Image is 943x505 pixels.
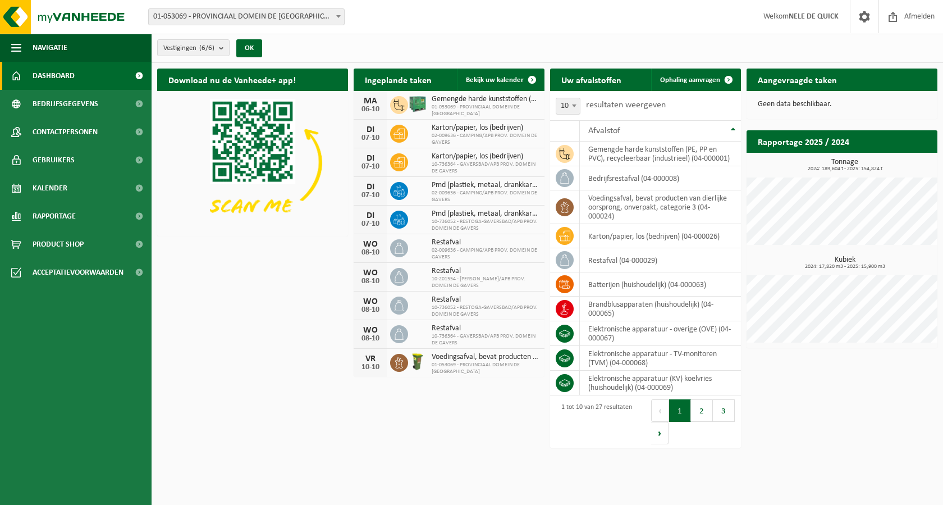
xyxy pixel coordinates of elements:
[359,192,382,199] div: 07-10
[466,76,524,84] span: Bekijk uw kalender
[457,69,543,91] a: Bekijk uw kalender
[556,98,580,114] span: 10
[157,39,230,56] button: Vestigingen(6/6)
[752,158,937,172] h3: Tonnage
[432,276,539,289] span: 10-201554 - [PERSON_NAME]/APB PROV. DOMEIN DE GAVERS
[691,399,713,422] button: 2
[157,91,348,234] img: Download de VHEPlus App
[580,297,741,321] td: brandblusapparaten (huishoudelijk) (04-000065)
[432,219,539,232] span: 10-736052 - RESTOGA-GAVERSBAD/APB PROV. DOMEIN DE GAVERS
[432,181,539,190] span: Pmd (plastiek, metaal, drankkartons) (bedrijven)
[33,202,76,230] span: Rapportage
[359,269,382,277] div: WO
[432,152,539,161] span: Karton/papier, los (bedrijven)
[432,210,539,219] span: Pmd (plastiek, metaal, drankkartons) (bedrijven)
[157,69,307,90] h2: Download nu de Vanheede+ app!
[432,247,539,261] span: 02-009636 - CAMPING/APB PROV. DOMEIN DE GAVERS
[359,97,382,106] div: MA
[359,125,382,134] div: DI
[556,98,580,115] span: 10
[163,40,214,57] span: Vestigingen
[669,399,691,422] button: 1
[359,306,382,314] div: 08-10
[432,95,539,104] span: Gemengde harde kunststoffen (pe, pp en pvc), recycleerbaar (industrieel)
[550,69,633,90] h2: Uw afvalstoffen
[354,69,443,90] h2: Ingeplande taken
[580,272,741,297] td: batterijen (huishoudelijk) (04-000063)
[432,161,539,175] span: 10-736364 - GAVERSBAD/APB PROV. DOMEIN DE GAVERS
[651,422,669,444] button: Next
[854,152,936,175] a: Bekijk rapportage
[359,154,382,163] div: DI
[580,190,741,224] td: voedingsafval, bevat producten van dierlijke oorsprong, onverpakt, categorie 3 (04-000024)
[580,224,741,248] td: karton/papier, los (bedrijven) (04-000026)
[758,101,926,108] p: Geen data beschikbaar.
[660,76,720,84] span: Ophaling aanvragen
[199,44,214,52] count: (6/6)
[432,324,539,333] span: Restafval
[33,118,98,146] span: Contactpersonen
[359,297,382,306] div: WO
[580,166,741,190] td: bedrijfsrestafval (04-000008)
[588,126,620,135] span: Afvalstof
[580,142,741,166] td: gemengde harde kunststoffen (PE, PP en PVC), recycleerbaar (industrieel) (04-000001)
[33,90,98,118] span: Bedrijfsgegevens
[580,371,741,395] td: elektronische apparatuur (KV) koelvries (huishoudelijk) (04-000069)
[651,399,669,422] button: Previous
[33,146,75,174] span: Gebruikers
[236,39,262,57] button: OK
[359,249,382,257] div: 08-10
[432,267,539,276] span: Restafval
[789,12,839,21] strong: NELE DE QUICK
[432,238,539,247] span: Restafval
[359,354,382,363] div: VR
[432,104,539,117] span: 01-053069 - PROVINCIAAL DOMEIN DE [GEOGRAPHIC_DATA]
[752,256,937,270] h3: Kubiek
[432,333,539,347] span: 10-736364 - GAVERSBAD/APB PROV. DOMEIN DE GAVERS
[359,335,382,343] div: 08-10
[33,62,75,90] span: Dashboard
[359,277,382,285] div: 08-10
[747,130,860,152] h2: Rapportage 2025 / 2024
[556,398,632,445] div: 1 tot 10 van 27 resultaten
[713,399,735,422] button: 3
[359,183,382,192] div: DI
[752,166,937,172] span: 2024: 189,604 t - 2025: 154,824 t
[432,295,539,304] span: Restafval
[359,220,382,228] div: 07-10
[359,240,382,249] div: WO
[359,211,382,220] div: DI
[432,353,539,362] span: Voedingsafval, bevat producten van dierlijke oorsprong, onverpakt, categorie 3
[408,94,427,113] img: PB-HB-1400-HPE-GN-01
[359,106,382,113] div: 06-10
[432,304,539,318] span: 10-736052 - RESTOGA-GAVERSBAD/APB PROV. DOMEIN DE GAVERS
[651,69,740,91] a: Ophaling aanvragen
[432,124,539,133] span: Karton/papier, los (bedrijven)
[359,134,382,142] div: 07-10
[580,248,741,272] td: restafval (04-000029)
[432,133,539,146] span: 02-009636 - CAMPING/APB PROV. DOMEIN DE GAVERS
[586,101,666,110] label: resultaten weergeven
[408,352,427,371] img: WB-0060-HPE-GN-50
[33,34,67,62] span: Navigatie
[33,258,123,286] span: Acceptatievoorwaarden
[149,9,344,25] span: 01-053069 - PROVINCIAAL DOMEIN DE GAVERS - GERAARDSBERGEN
[580,321,741,346] td: elektronische apparatuur - overige (OVE) (04-000067)
[359,163,382,171] div: 07-10
[33,230,84,258] span: Product Shop
[33,174,67,202] span: Kalender
[432,190,539,203] span: 02-009636 - CAMPING/APB PROV. DOMEIN DE GAVERS
[432,362,539,375] span: 01-053069 - PROVINCIAAL DOMEIN DE [GEOGRAPHIC_DATA]
[359,363,382,371] div: 10-10
[580,346,741,371] td: elektronische apparatuur - TV-monitoren (TVM) (04-000068)
[359,326,382,335] div: WO
[752,264,937,270] span: 2024: 17,820 m3 - 2025: 15,900 m3
[148,8,345,25] span: 01-053069 - PROVINCIAAL DOMEIN DE GAVERS - GERAARDSBERGEN
[747,69,848,90] h2: Aangevraagde taken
